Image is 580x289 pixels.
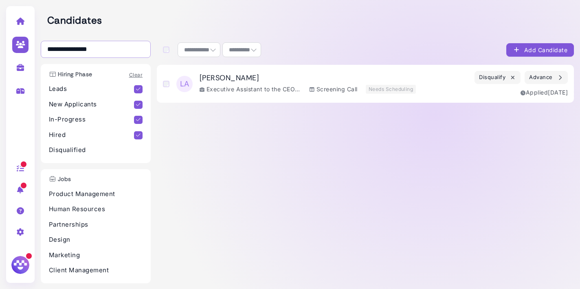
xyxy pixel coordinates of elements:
p: Partnerships [49,220,143,229]
h3: Hiring Phase [45,71,97,78]
img: Megan [10,255,31,275]
time: May 14, 2025 [548,89,568,96]
p: In-Progress [49,115,134,124]
p: Client Management [49,266,143,275]
button: Add Candidate [506,43,574,57]
button: Disqualify [475,71,521,84]
h3: Jobs [45,176,75,183]
button: Advance [525,71,568,84]
p: Hired [49,130,134,140]
div: Screening Call [310,85,358,93]
div: Advance [529,73,563,82]
h2: Candidates [47,15,574,26]
span: LA [176,76,193,92]
p: Marketing [49,251,143,260]
p: Design [49,235,143,245]
p: Leads [49,84,134,94]
p: Human Resources [49,205,143,214]
div: Executive Assistant to the CEO ([GEOGRAPHIC_DATA] TIME ZONE) [200,85,301,93]
div: Add Candidate [513,46,567,54]
p: Disqualified [49,146,143,155]
p: New Applicants [49,100,134,109]
p: Product Management [49,190,143,199]
div: Applied [521,88,568,97]
a: Clear [129,72,143,78]
div: Disqualify [479,73,516,82]
h3: [PERSON_NAME] [200,74,416,83]
div: Needs Scheduling [366,85,416,94]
